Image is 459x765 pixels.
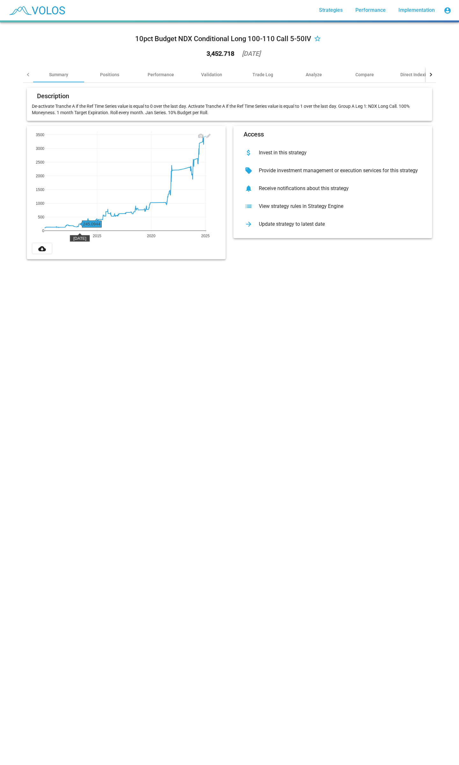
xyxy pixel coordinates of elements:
[201,71,222,78] div: Validation
[244,131,264,137] mat-card-title: Access
[355,71,374,78] div: Compare
[254,221,422,227] div: Update strategy to latest date
[244,219,254,229] mat-icon: arrow_forward
[38,245,46,253] mat-icon: cloud_download
[238,162,427,180] button: Provide investment management or execution services for this strategy
[244,183,254,194] mat-icon: notifications
[350,4,391,16] a: Performance
[238,144,427,162] button: Invest in this strategy
[393,4,440,16] a: Implementation
[398,7,435,13] span: Implementation
[314,35,321,43] mat-icon: star_border
[444,7,451,14] mat-icon: account_circle
[100,71,119,78] div: Positions
[254,167,422,174] div: Provide investment management or execution services for this strategy
[400,71,431,78] div: Direct Indexing
[238,215,427,233] button: Update strategy to latest date
[244,166,254,176] mat-icon: sell
[355,7,386,13] span: Performance
[135,34,311,44] div: 10pct Budget NDX Conditional Long 100-110 Call 5-50IV
[148,71,174,78] div: Performance
[5,2,68,18] img: blue_transparent.png
[254,185,422,192] div: Receive notifications about this strategy
[254,150,422,156] div: Invest in this strategy
[238,197,427,215] button: View strategy rules in Strategy Engine
[37,93,69,99] mat-card-title: Description
[306,71,322,78] div: Analyze
[319,7,343,13] span: Strategies
[244,148,254,158] mat-icon: attach_money
[49,71,68,78] div: Summary
[314,4,348,16] a: Strategies
[238,180,427,197] button: Receive notifications about this strategy
[23,83,436,264] summary: DescriptionDe-activate Tranche A if the Ref Time Series value is equal to 0 over the last day. Ac...
[207,50,234,57] div: 3,452.718
[252,71,273,78] div: Trade Log
[244,201,254,211] mat-icon: list
[254,203,422,210] div: View strategy rules in Strategy Engine
[242,50,260,57] div: [DATE]
[32,103,427,116] p: De-activate Tranche A if the Ref Time Series value is equal to 0 over the last day. Activate Tran...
